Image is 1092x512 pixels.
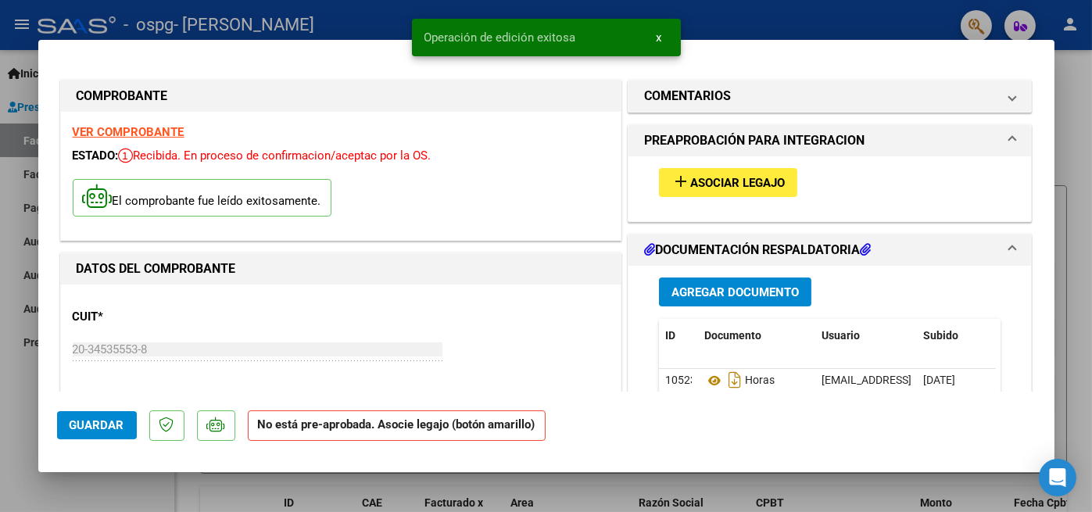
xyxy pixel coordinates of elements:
[644,131,865,150] h1: PREAPROBACIÓN PARA INTEGRACION
[690,176,785,190] span: Asociar Legajo
[73,389,192,403] span: ANALISIS PRESTADOR
[628,235,1032,266] mat-expansion-panel-header: DOCUMENTACIÓN RESPALDATORIA
[659,168,797,197] button: Asociar Legajo
[73,308,234,326] p: CUIT
[704,374,775,387] span: Horas
[671,285,799,299] span: Agregar Documento
[698,319,815,353] datatable-header-cell: Documento
[659,277,811,306] button: Agregar Documento
[73,149,119,163] span: ESTADO:
[923,374,955,386] span: [DATE]
[671,172,690,191] mat-icon: add
[628,81,1032,112] mat-expansion-panel-header: COMENTARIOS
[77,88,168,103] strong: COMPROBANTE
[628,156,1032,221] div: PREAPROBACIÓN PARA INTEGRACION
[917,319,995,353] datatable-header-cell: Subido
[248,410,546,441] strong: No está pre-aprobada. Asocie legajo (botón amarillo)
[73,125,184,139] a: VER COMPROBANTE
[923,329,958,342] span: Subido
[665,329,675,342] span: ID
[822,329,860,342] span: Usuario
[73,179,331,217] p: El comprobante fue leído exitosamente.
[704,329,761,342] span: Documento
[644,241,871,260] h1: DOCUMENTACIÓN RESPALDATORIA
[424,30,576,45] span: Operación de edición exitosa
[822,374,1092,386] span: [EMAIL_ADDRESS][DOMAIN_NAME] - - [PERSON_NAME]
[77,261,236,276] strong: DATOS DEL COMPROBANTE
[57,411,137,439] button: Guardar
[657,30,662,45] span: x
[644,87,731,106] h1: COMENTARIOS
[659,319,698,353] datatable-header-cell: ID
[119,149,431,163] span: Recibida. En proceso de confirmacion/aceptac por la OS.
[1039,459,1076,496] div: Open Intercom Messenger
[725,367,745,392] i: Descargar documento
[70,418,124,432] span: Guardar
[628,125,1032,156] mat-expansion-panel-header: PREAPROBACIÓN PARA INTEGRACION
[644,23,675,52] button: x
[815,319,917,353] datatable-header-cell: Usuario
[995,319,1073,353] datatable-header-cell: Acción
[665,374,696,386] span: 10523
